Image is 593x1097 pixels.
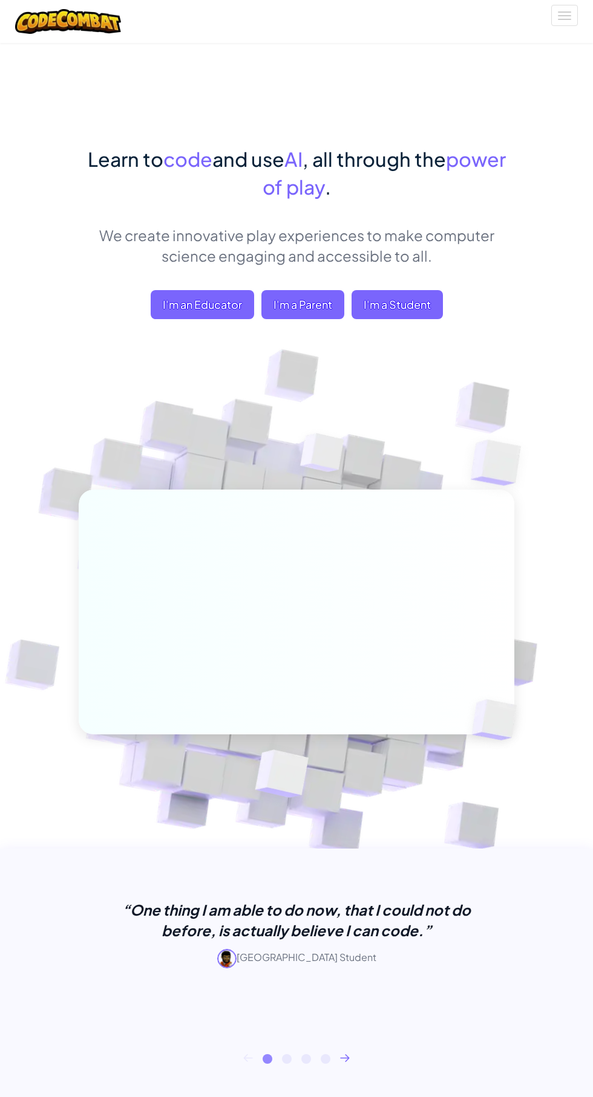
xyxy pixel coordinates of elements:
[276,407,370,505] img: Overlap cubes
[223,722,340,830] img: Overlap cubes
[121,899,472,940] p: “One thing I am able to do now, that I could not do before, is actually believe I can code.”
[79,225,514,266] p: We create innovative play experiences to make computer science engaging and accessible to all.
[88,147,163,171] span: Learn to
[352,290,443,319] button: I'm a Student
[284,147,303,171] span: AI
[261,290,344,319] a: I'm a Parent
[282,1054,292,1064] button: 2
[217,949,237,968] img: avatar
[121,949,472,968] p: [GEOGRAPHIC_DATA] Student
[321,1054,330,1064] button: 4
[450,672,548,767] img: Overlap cubes
[163,147,212,171] span: code
[301,1054,311,1064] button: 3
[212,147,284,171] span: and use
[325,175,331,199] span: .
[151,290,254,319] a: I'm an Educator
[263,1054,272,1064] button: 1
[445,409,558,519] img: Overlap cubes
[15,9,121,34] img: CodeCombat logo
[303,147,446,171] span: , all through the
